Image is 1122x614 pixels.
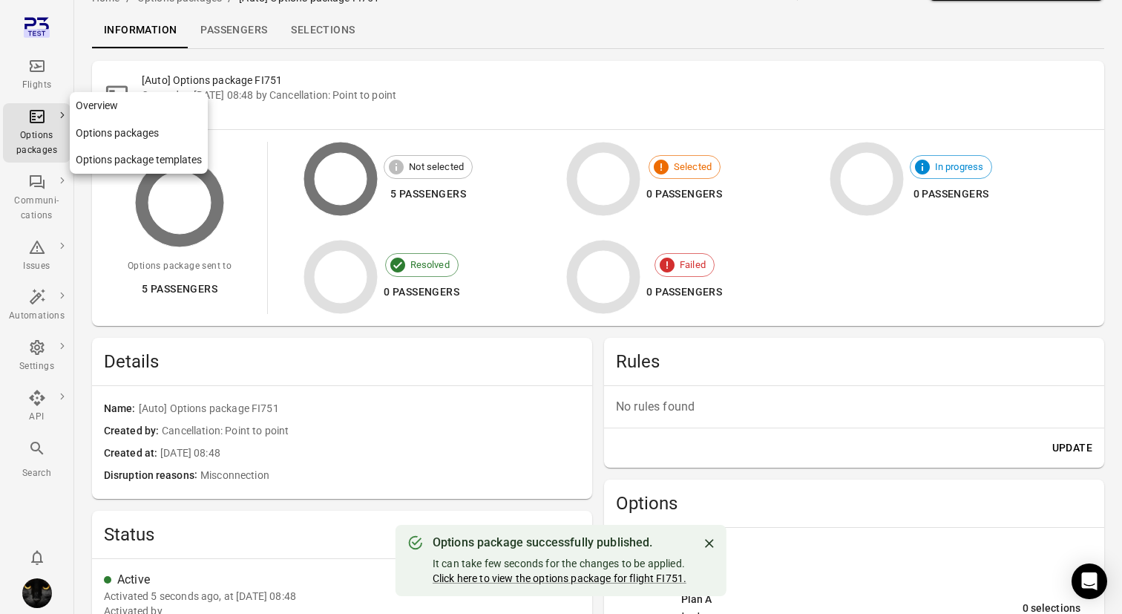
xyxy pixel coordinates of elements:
[1046,434,1098,462] button: Update
[104,401,139,417] span: Name
[616,398,1092,416] p: No rules found
[616,491,1092,515] h2: Options
[669,552,1080,570] div: Option 1
[681,592,1023,608] div: Plan A
[70,120,208,147] a: Options packages
[910,185,993,203] div: 0 passengers
[200,468,580,484] span: Misconnection
[672,258,714,272] span: Failed
[9,466,65,481] div: Search
[160,445,580,462] span: [DATE] 08:48
[433,572,686,584] a: Click here to view the options package for flight FI751.
[9,309,65,324] div: Automations
[9,359,65,374] div: Settings
[646,185,722,203] div: 0 passengers
[139,401,580,417] span: [Auto] Options package FI751
[104,468,200,484] span: Disruption reasons
[402,258,458,272] span: Resolved
[128,259,232,274] div: Options package sent to
[433,534,686,552] div: Options package successfully published.
[142,88,1092,102] div: Created at [DATE] 08:48 by Cancellation: Point to point
[698,532,721,555] button: Close
[22,578,52,608] img: images
[188,13,279,48] a: Passengers
[927,160,992,174] span: In progress
[384,283,459,301] div: 0 passengers
[128,280,232,298] div: 5 passengers
[666,160,720,174] span: Selected
[142,73,1092,88] h2: [Auto] Options package FI751
[117,571,580,589] div: Active
[70,92,208,174] nav: Local navigation
[162,423,580,440] span: Cancellation: Point to point
[22,543,52,572] button: Notifications
[104,445,160,462] span: Created at
[155,102,1092,117] div: Active
[9,128,65,158] div: Options packages
[70,92,208,120] a: Overview
[104,589,296,604] div: Activated 5 seconds ago, at [DATE] 08:48
[104,350,580,373] h2: Details
[9,410,65,425] div: API
[9,259,65,274] div: Issues
[616,350,1092,373] h2: Rules
[104,523,580,546] h2: Status
[433,556,686,571] div: It can take few seconds for the changes to be applied.
[401,160,472,174] span: Not selected
[104,423,162,440] span: Created by
[92,13,188,48] a: Information
[9,194,65,223] div: Communi-cations
[9,78,65,93] div: Flights
[646,283,722,301] div: 0 passengers
[1072,564,1107,599] div: Open Intercom Messenger
[92,13,1104,48] div: Local navigation
[70,146,208,174] a: Options package templates
[16,572,58,614] button: Iris
[279,13,367,48] a: Selections
[384,185,473,203] div: 5 passengers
